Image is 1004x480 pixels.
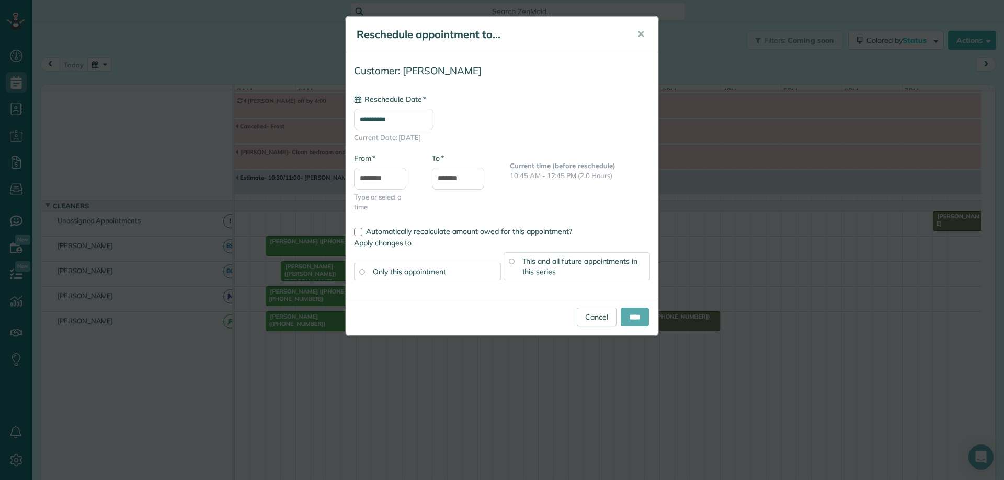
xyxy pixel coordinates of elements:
[354,94,426,104] label: Reschedule Date
[354,238,650,248] label: Apply changes to
[522,256,638,276] span: This and all future appointments in this series
[357,27,622,42] h5: Reschedule appointment to...
[577,308,617,326] a: Cancel
[354,65,650,76] h4: Customer: [PERSON_NAME]
[510,171,650,181] p: 10:45 AM - 12:45 PM (2.0 Hours)
[637,28,645,40] span: ✕
[432,153,444,163] label: To
[359,269,364,274] input: Only this appointment
[354,133,650,143] span: Current Date: [DATE]
[354,192,416,212] span: Type or select a time
[510,161,615,170] b: Current time (before reschedule)
[354,153,375,163] label: From
[373,267,446,276] span: Only this appointment
[366,227,572,236] span: Automatically recalculate amount owed for this appointment?
[509,259,514,264] input: This and all future appointments in this series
